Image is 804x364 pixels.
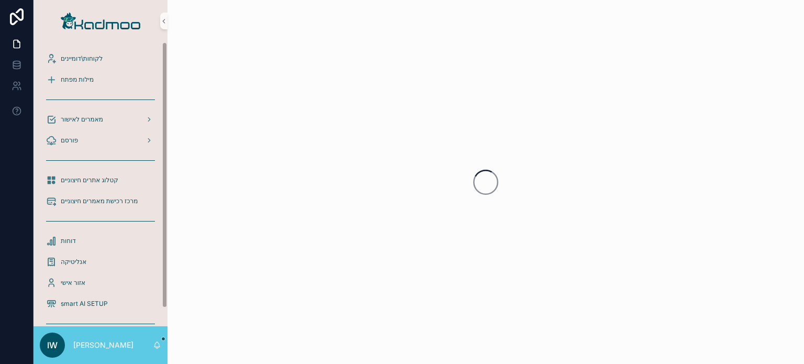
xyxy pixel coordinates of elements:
[61,13,140,29] img: App logo
[61,136,78,145] span: פורסם
[40,231,161,250] a: דוחות
[61,75,94,84] span: מילות מפתח
[40,70,161,89] a: מילות מפתח
[40,131,161,150] a: פורסם
[61,237,76,245] span: דוחות
[61,176,118,184] span: קטלוג אתרים חיצוניים
[40,49,161,68] a: לקוחות\דומיינים
[40,252,161,271] a: אנליטיקה
[61,197,138,205] span: מרכז רכישת מאמרים חיצוניים
[33,42,167,326] div: scrollable content
[47,339,58,351] span: iw
[73,340,133,350] p: [PERSON_NAME]
[61,300,108,308] span: smart AI SETUP
[40,294,161,313] a: smart AI SETUP
[40,273,161,292] a: אזור אישי
[61,258,86,266] span: אנליטיקה
[61,279,85,287] span: אזור אישי
[40,110,161,129] a: מאמרים לאישור
[40,171,161,190] a: קטלוג אתרים חיצוניים
[61,54,103,63] span: לקוחות\דומיינים
[40,192,161,211] a: מרכז רכישת מאמרים חיצוניים
[61,115,103,124] span: מאמרים לאישור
